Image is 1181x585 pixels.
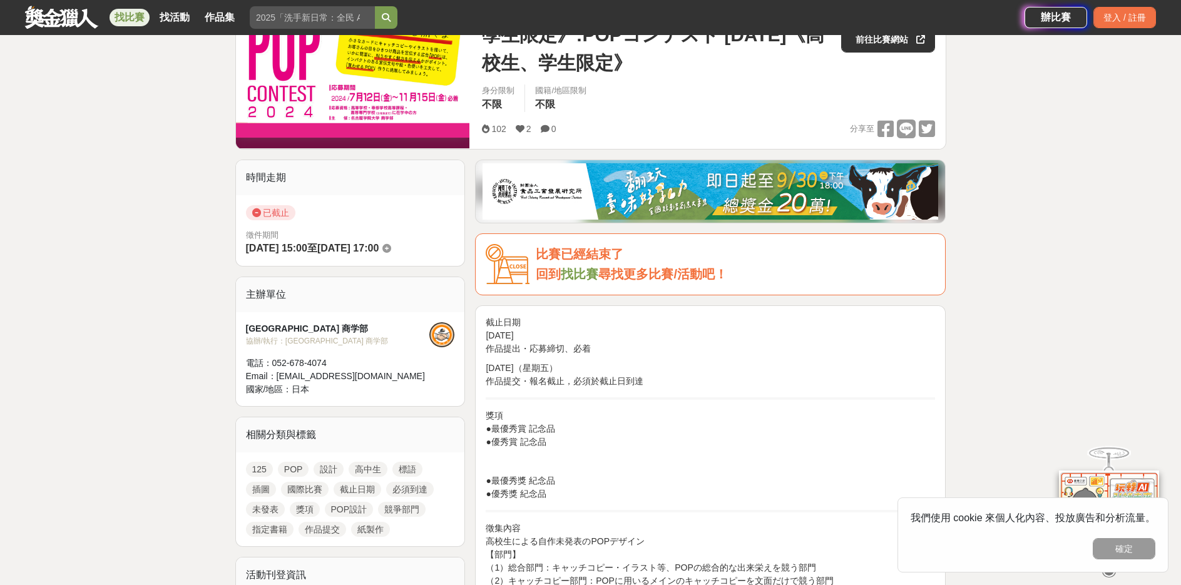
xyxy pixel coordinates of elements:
a: 未發表 [246,502,285,517]
a: 辦比賽 [1025,7,1087,28]
div: 相關分類與標籤 [236,417,465,452]
a: 獎項 [290,502,320,517]
span: [DATE] 17:00 [317,243,379,253]
span: 不限 [482,99,502,109]
input: 2025「洗手新日常：全民 ALL IN」洗手歌全台徵選 [250,6,375,29]
a: 找活動 [155,9,195,26]
a: 設計 [314,462,344,477]
div: 主辦單位 [236,277,465,312]
div: 國籍/地區限制 [535,84,586,97]
span: [DATE] 15:00 [246,243,307,253]
div: 協辦/執行： [GEOGRAPHIC_DATA] 商学部 [246,335,430,347]
button: 確定 [1093,538,1155,559]
div: [GEOGRAPHIC_DATA] 商学部 [246,322,430,335]
a: 125 [246,462,273,477]
span: 我們使用 cookie 來個人化內容、投放廣告和分析流量。 [911,512,1155,523]
div: 登入 / 註冊 [1093,7,1156,28]
a: 標語 [392,462,422,477]
p: 獎項 ●最優秀賞 記念品 ●優秀賞 記念品 [486,409,935,449]
img: Icon [486,244,529,285]
a: 作品提交 [299,522,346,537]
span: 2 [526,124,531,134]
a: 插圖 [246,482,276,497]
span: 已截止 [246,205,295,220]
span: 分享至 [850,120,874,138]
span: 不限 [535,99,555,109]
a: 國際比賽 [281,482,329,497]
span: 尋找更多比賽/活動吧！ [598,267,727,281]
a: 必須到達 [386,482,434,497]
span: 國家/地區： [246,384,292,394]
a: 指定書籍 [246,522,294,537]
div: 比賽已經結束了 [536,244,935,265]
a: 紙製作 [351,522,390,537]
span: 0 [551,124,556,134]
div: 時間走期 [236,160,465,195]
a: POP設計 [325,502,374,517]
a: POP [278,462,309,477]
span: 回到 [536,267,561,281]
a: 前往比賽網站 [841,25,935,53]
span: 至 [307,243,317,253]
p: [DATE]（星期五） 作品提交・報名截止，必須於截止日到達 [486,362,935,388]
a: 找比賽 [561,267,598,281]
span: 102 [491,124,506,134]
div: Email： [EMAIL_ADDRESS][DOMAIN_NAME] [246,370,430,383]
a: 高中生 [349,462,387,477]
p: 截止日期 [DATE] 作品提出・応募締切、必着 [486,316,935,355]
span: 日本 [292,384,309,394]
div: 電話： 052-678-4074 [246,357,430,370]
img: 1c81a89c-c1b3-4fd6-9c6e-7d29d79abef5.jpg [483,163,938,220]
a: 競爭部門 [378,502,426,517]
a: 找比賽 [110,9,150,26]
a: 作品集 [200,9,240,26]
div: 身分限制 [482,84,514,97]
span: 徵件期間 [246,230,279,240]
p: ●最優秀獎 紀念品 ●優秀獎 紀念品 [486,474,935,501]
img: d2146d9a-e6f6-4337-9592-8cefde37ba6b.png [1059,471,1159,554]
a: 截止日期 [334,482,381,497]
